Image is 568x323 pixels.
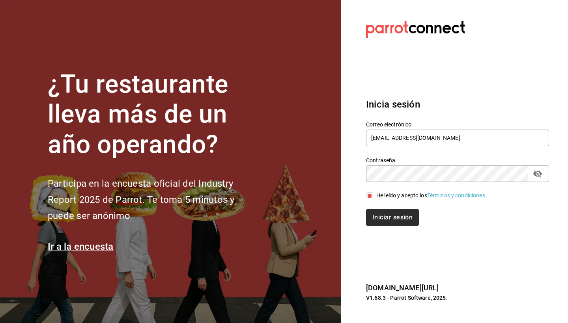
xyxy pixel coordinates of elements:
div: He leído y acepto los [376,191,487,200]
h3: Inicia sesión [366,97,549,111]
label: Contraseña [366,157,549,163]
p: V1.68.3 - Parrot Software, 2025. [366,294,549,302]
h2: Participa en la encuesta oficial del Industry Report 2025 de Parrot. Te toma 5 minutos y puede se... [48,176,261,224]
button: passwordField [531,167,544,180]
a: Términos y condiciones. [427,192,487,199]
input: Ingresa tu correo electrónico [366,130,549,146]
h1: ¿Tu restaurante lleva más de un año operando? [48,69,261,160]
a: [DOMAIN_NAME][URL] [366,284,439,292]
button: Iniciar sesión [366,209,419,226]
a: Ir a la encuesta [48,241,114,252]
label: Correo electrónico [366,121,549,127]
